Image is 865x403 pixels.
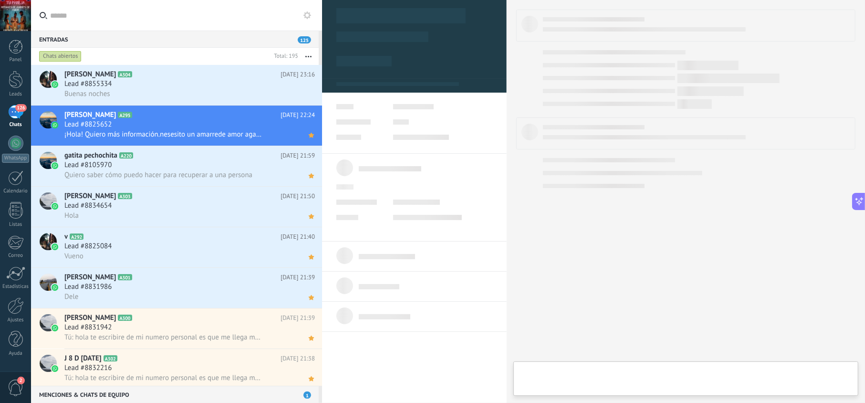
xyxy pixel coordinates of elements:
span: Lead #8832216 [64,363,112,373]
a: avataricongatita pechochitaA220[DATE] 21:59Lead #8105970Quiero saber cómo puedo hacer para recupe... [31,146,322,186]
span: [PERSON_NAME] [64,273,116,282]
span: A220 [119,152,133,159]
span: Dele [64,292,78,301]
img: icon [52,203,58,210]
span: [PERSON_NAME] [64,191,116,201]
div: Ajustes [2,317,30,323]
span: A301 [118,274,132,280]
div: Leads [2,91,30,97]
span: Lead #8825652 [64,120,112,129]
a: avataricon[PERSON_NAME]A301[DATE] 21:39Lead #8831986Dele [31,268,322,308]
span: [DATE] 21:39 [281,313,315,323]
span: [PERSON_NAME] [64,70,116,79]
a: avataricon[PERSON_NAME]A303[DATE] 21:50Lead #8834654Hola [31,187,322,227]
span: [PERSON_NAME] [64,313,116,323]
img: icon [52,284,58,291]
div: Listas [2,222,30,228]
div: Correo [2,253,30,259]
img: icon [52,122,58,128]
img: icon [52,162,58,169]
span: A304 [118,71,132,77]
span: 2 [17,377,25,384]
div: Ayuda [2,350,30,357]
span: Lead #8105970 [64,160,112,170]
span: Tú: hola te escribire de mi numero personal es que me llega mucha gente aqui desde mi numero pers... [64,333,262,342]
span: A300 [118,315,132,321]
div: Estadísticas [2,284,30,290]
span: A303 [118,193,132,199]
span: Lead #8855334 [64,79,112,89]
div: Chats abiertos [39,51,82,62]
span: v [64,232,68,242]
span: [PERSON_NAME] [64,110,116,120]
span: [DATE] 22:24 [281,110,315,120]
span: A295 [118,112,132,118]
div: Entradas [31,31,319,48]
div: Menciones & Chats de equipo [31,386,319,403]
a: avataricon[PERSON_NAME]A295[DATE] 22:24Lead #8825652¡Hola! Quiero más información.nesesito un ama... [31,106,322,146]
span: [DATE] 23:16 [281,70,315,79]
span: A292 [70,233,83,240]
div: Panel [2,57,30,63]
span: 126 [15,104,26,112]
span: [DATE] 21:59 [281,151,315,160]
span: Vueno [64,252,83,261]
span: Quiero saber cómo puedo hacer para recuperar a una persona [64,170,252,180]
img: icon [52,365,58,372]
span: [DATE] 21:40 [281,232,315,242]
span: ¡Hola! Quiero más información.nesesito un amarrede amor agame regresar a la mujr [64,130,262,139]
img: icon [52,81,58,88]
span: [DATE] 21:50 [281,191,315,201]
span: Tú: hola te escribire de mi numero personal es que me llega mucha gente aqui desde mi numero pers... [64,373,262,382]
span: Lead #8834654 [64,201,112,211]
span: Lead #8825084 [64,242,112,251]
a: avatariconJ 8 D [DATE]A302[DATE] 21:38Lead #8832216Tú: hola te escribire de mi numero personal es... [31,349,322,389]
a: avatariconvA292[DATE] 21:40Lead #8825084Vueno [31,227,322,267]
span: Hola [64,211,79,220]
span: 125 [298,36,311,43]
span: Lead #8831942 [64,323,112,332]
span: gatita pechochita [64,151,117,160]
span: [DATE] 21:39 [281,273,315,282]
a: avataricon[PERSON_NAME]A300[DATE] 21:39Lead #8831942Tú: hola te escribire de mi numero personal e... [31,308,322,349]
span: [DATE] 21:38 [281,354,315,363]
div: Total: 195 [270,52,298,61]
div: Calendario [2,188,30,194]
div: WhatsApp [2,154,29,163]
button: Más [298,48,319,65]
div: Chats [2,122,30,128]
span: Lead #8831986 [64,282,112,292]
a: avataricon[PERSON_NAME]A304[DATE] 23:16Lead #8855334Buenas noches [31,65,322,105]
span: J 8 D [DATE] [64,354,102,363]
span: A302 [104,355,117,361]
span: 1 [303,392,311,399]
img: icon [52,325,58,331]
span: Buenas noches [64,89,110,98]
img: icon [52,244,58,250]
